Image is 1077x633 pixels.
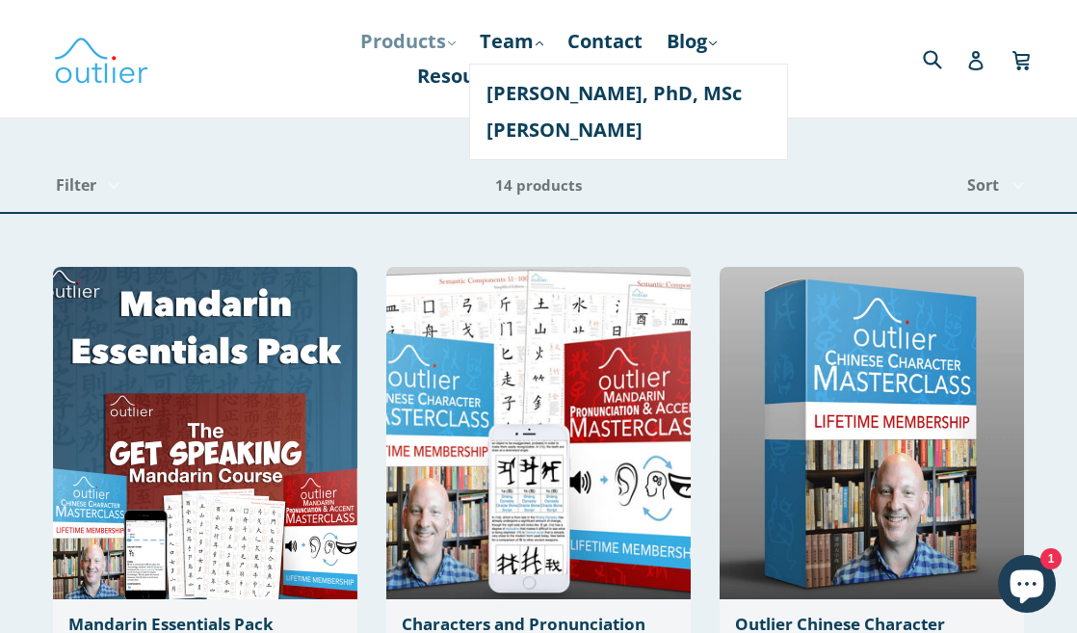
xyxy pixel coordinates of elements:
a: Products [351,24,465,59]
a: Contact [558,24,652,59]
input: Search [918,39,971,78]
img: Mandarin Essentials Pack [53,267,357,599]
a: Team [470,24,553,59]
a: Blog [657,24,726,59]
img: Outlier Chinese Character Masterclass Outlier Linguistics [720,267,1024,599]
img: Outlier Linguistics [53,31,149,87]
inbox-online-store-chat: Shopify online store chat [992,555,1062,618]
a: Resources [407,59,524,93]
span: 14 products [495,175,582,195]
img: Chinese Total Package Outlier Linguistics [386,267,691,599]
a: [PERSON_NAME], PhD, MSc [486,75,771,112]
a: [PERSON_NAME] [486,112,771,148]
a: Course Login [529,59,670,93]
